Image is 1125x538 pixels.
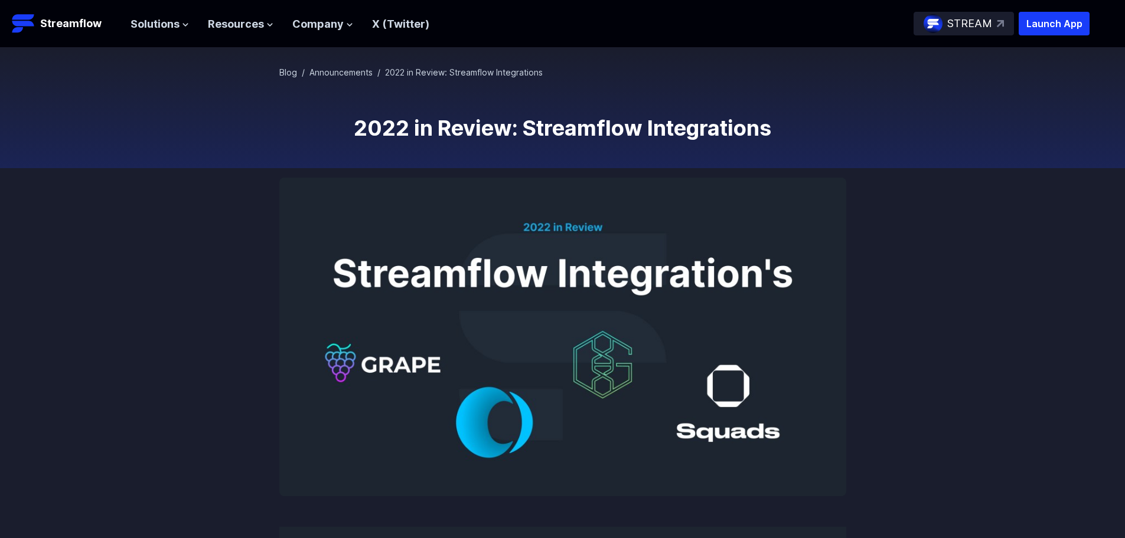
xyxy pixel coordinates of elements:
a: Blog [279,67,297,77]
p: STREAM [947,15,992,32]
img: streamflow-logo-circle.png [924,14,943,33]
h1: 2022 in Review: Streamflow Integrations [279,116,846,140]
span: / [377,67,380,77]
span: Company [292,16,344,33]
a: STREAM [914,12,1014,35]
button: Solutions [131,16,189,33]
img: Streamflow Logo [12,12,35,35]
span: Resources [208,16,264,33]
a: X (Twitter) [372,18,429,30]
img: top-right-arrow.svg [997,20,1004,27]
button: Resources [208,16,273,33]
span: 2022 in Review: Streamflow Integrations [385,67,543,77]
img: 2022 in Review: Streamflow Integrations [279,178,846,496]
button: Launch App [1019,12,1090,35]
span: / [302,67,305,77]
a: Announcements [309,67,373,77]
a: Streamflow [12,12,119,35]
span: Solutions [131,16,180,33]
button: Company [292,16,353,33]
p: Streamflow [40,15,102,32]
